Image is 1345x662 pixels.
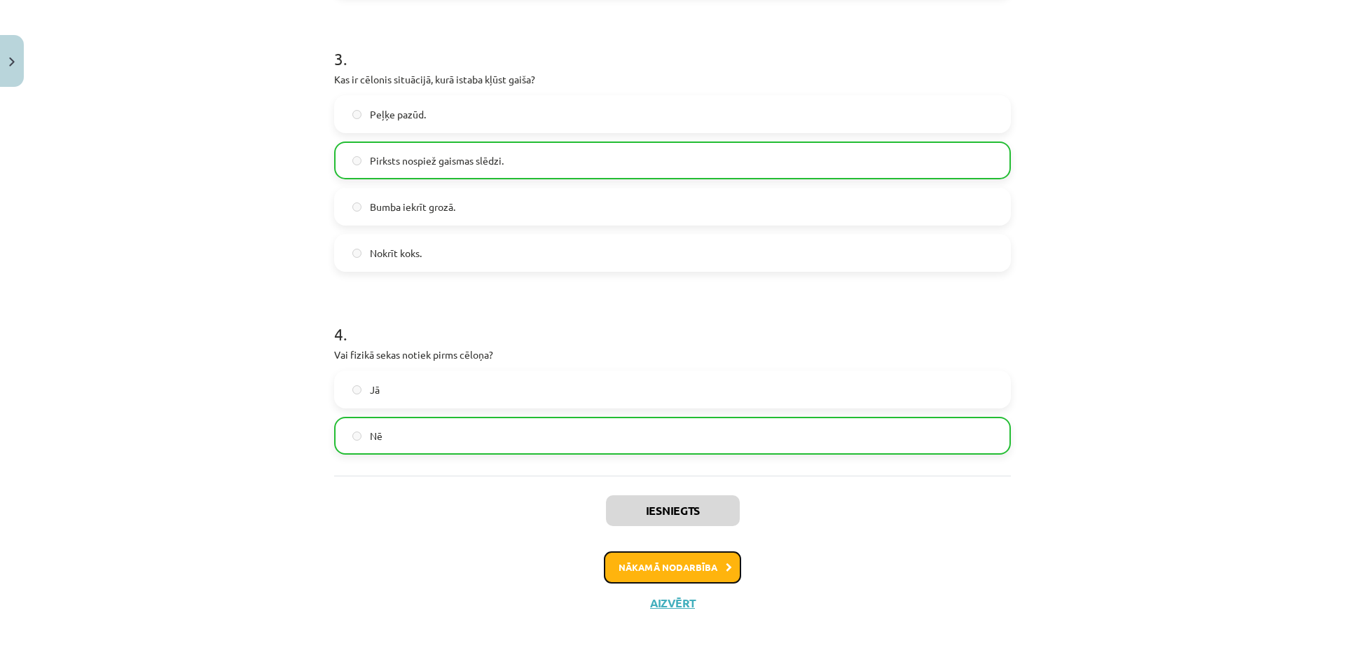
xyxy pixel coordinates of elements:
[370,246,422,261] span: Nokrīt koks.
[334,25,1011,68] h1: 3 .
[370,107,426,122] span: Peļķe pazūd.
[9,57,15,67] img: icon-close-lesson-0947bae3869378f0d4975bcd49f059093ad1ed9edebbc8119c70593378902aed.svg
[352,202,361,212] input: Bumba iekrīt grozā.
[370,382,380,397] span: Jā
[370,153,504,168] span: Pirksts nospiež gaismas slēdzi.
[352,110,361,119] input: Peļķe pazūd.
[352,432,361,441] input: Nē
[352,156,361,165] input: Pirksts nospiež gaismas slēdzi.
[370,200,455,214] span: Bumba iekrīt grozā.
[334,72,1011,87] p: Kas ir cēlonis situācijā, kurā istaba kļūst gaiša?
[334,347,1011,362] p: Vai fizikā sekas notiek pirms cēloņa?
[606,495,740,526] button: Iesniegts
[646,596,699,610] button: Aizvērt
[352,385,361,394] input: Jā
[604,551,741,584] button: Nākamā nodarbība
[352,249,361,258] input: Nokrīt koks.
[370,429,382,443] span: Nē
[334,300,1011,343] h1: 4 .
